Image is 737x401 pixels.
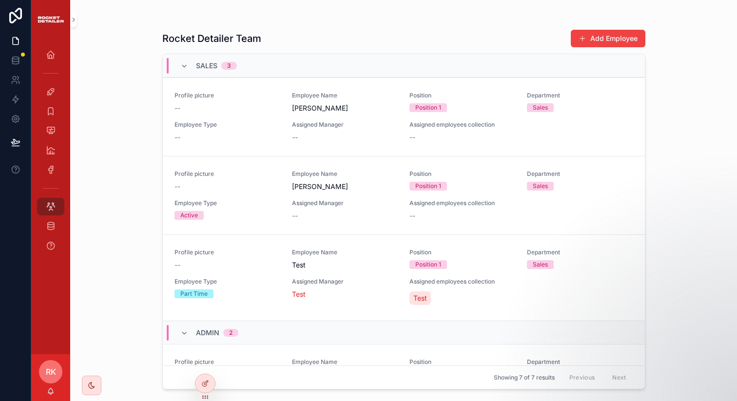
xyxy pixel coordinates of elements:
[37,14,64,25] img: App logo
[163,234,645,321] a: Profile picture--Employee NameTestPositionPosition 1DepartmentSalesEmployee TypePart TimeAssigned...
[527,170,633,178] span: Department
[175,278,280,286] span: Employee Type
[292,170,398,178] span: Employee Name
[292,278,398,286] span: Assigned Manager
[292,199,398,207] span: Assigned Manager
[409,291,431,305] a: Test
[292,103,398,113] span: [PERSON_NAME]
[163,156,645,234] a: Profile picture--Employee Name[PERSON_NAME]PositionPosition 1DepartmentSalesEmployee TypeActiveAs...
[175,103,180,113] span: --
[533,182,548,191] div: Sales
[527,358,633,366] span: Department
[162,32,261,45] h1: Rocket Detailer Team
[409,211,415,221] span: --
[196,328,219,338] span: Admin
[415,103,441,112] div: Position 1
[175,199,280,207] span: Employee Type
[292,121,398,129] span: Assigned Manager
[196,61,217,71] span: Sales
[227,62,231,70] div: 3
[292,289,306,299] a: Test
[413,293,427,303] span: Test
[175,248,280,256] span: Profile picture
[409,248,515,256] span: Position
[292,211,298,221] span: --
[175,121,280,129] span: Employee Type
[175,260,180,270] span: --
[409,199,515,207] span: Assigned employees collection
[46,366,56,378] span: RK
[494,374,555,382] span: Showing 7 of 7 results
[415,182,441,191] div: Position 1
[409,121,515,129] span: Assigned employees collection
[175,182,180,191] span: --
[292,260,398,270] span: Test
[571,30,645,47] button: Add Employee
[292,358,398,366] span: Employee Name
[180,211,198,220] div: Active
[292,133,298,142] span: --
[409,92,515,99] span: Position
[527,92,633,99] span: Department
[163,77,645,156] a: Profile picture--Employee Name[PERSON_NAME]PositionPosition 1DepartmentSalesEmployee Type--Assign...
[175,358,280,366] span: Profile picture
[175,92,280,99] span: Profile picture
[409,358,515,366] span: Position
[415,260,441,269] div: Position 1
[409,133,415,142] span: --
[533,103,548,112] div: Sales
[409,170,515,178] span: Position
[180,289,208,298] div: Part Time
[175,170,280,178] span: Profile picture
[533,260,548,269] div: Sales
[292,92,398,99] span: Employee Name
[229,329,233,337] div: 2
[31,39,70,267] div: scrollable content
[292,248,398,256] span: Employee Name
[292,182,398,191] span: [PERSON_NAME]
[409,278,515,286] span: Assigned employees collection
[175,133,180,142] span: --
[527,248,633,256] span: Department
